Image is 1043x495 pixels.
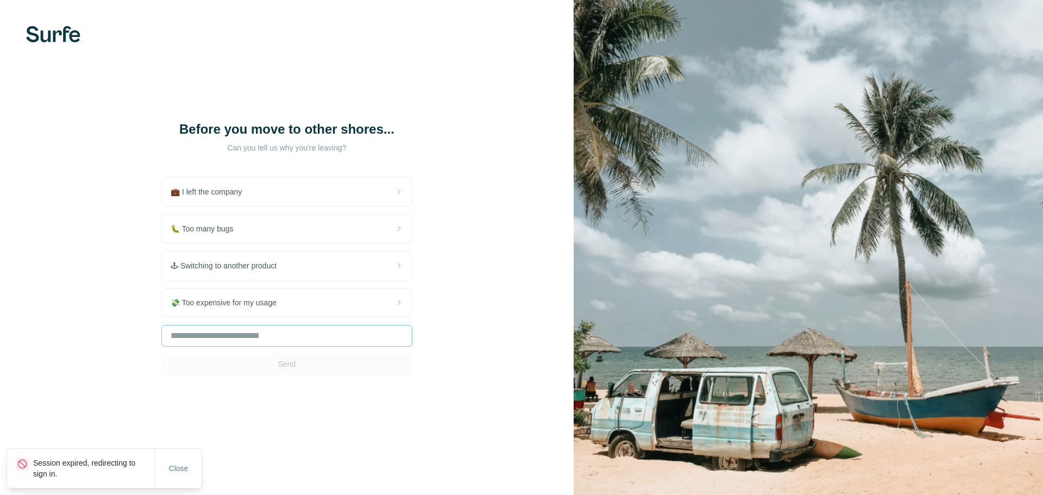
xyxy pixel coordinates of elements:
[171,186,250,197] span: 💼 I left the company
[178,121,395,138] h1: Before you move to other shores...
[161,459,196,478] button: Close
[33,458,155,479] p: Session expired, redirecting to sign in.
[169,463,189,474] span: Close
[178,142,395,153] p: Can you tell us why you're leaving?
[26,26,80,42] img: Surfe's logo
[171,223,242,234] span: 🐛 Too many bugs
[171,297,285,308] span: 💸 Too expensive for my usage
[171,260,285,271] span: 🕹 Switching to another product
